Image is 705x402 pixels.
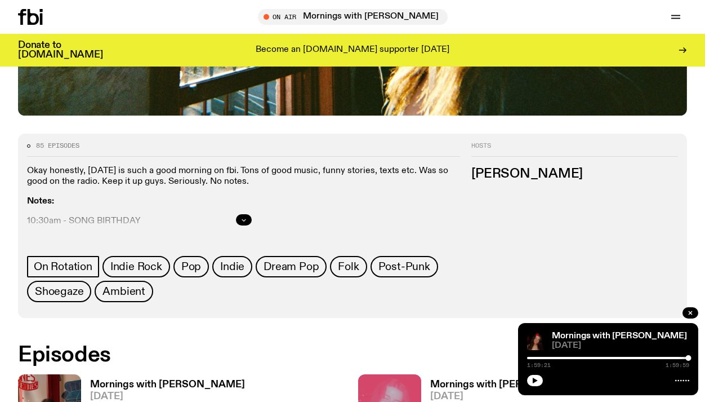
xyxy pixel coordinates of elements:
button: On AirMornings with [PERSON_NAME] [258,9,448,25]
span: [DATE] [430,392,585,401]
a: On Rotation [27,256,99,277]
a: Dream Pop [256,256,327,277]
span: Post-Punk [378,260,430,273]
a: Ambient [95,281,153,302]
span: Indie Rock [110,260,162,273]
strong: Notes: [27,197,54,206]
a: Post-Punk [371,256,438,277]
span: On Rotation [34,260,92,273]
h3: Mornings with [PERSON_NAME] [90,380,245,390]
span: 1:59:59 [666,363,689,368]
a: Folk [330,256,367,277]
p: Okay honestly, [DATE] is such a good morning on fbi. Tons of good music, funny stories, texts etc... [27,166,460,187]
span: Shoegaze [35,285,83,298]
span: Folk [338,260,359,273]
span: 85 episodes [36,143,79,149]
span: Ambient [102,285,145,298]
p: Become an [DOMAIN_NAME] supporter [DATE] [256,45,449,55]
a: Indie Rock [102,256,170,277]
h3: Mornings with [PERSON_NAME] [430,380,585,390]
span: Pop [181,260,201,273]
a: Mornings with [PERSON_NAME] [552,332,687,341]
h2: Episodes [18,345,460,365]
h3: Donate to [DOMAIN_NAME] [18,41,103,60]
span: Indie [220,260,244,273]
span: Dream Pop [264,260,319,273]
span: [DATE] [552,342,689,350]
h3: [PERSON_NAME] [471,168,678,180]
span: [DATE] [90,392,245,401]
a: Indie [212,256,252,277]
span: 1:59:21 [527,363,551,368]
a: Shoegaze [27,281,91,302]
a: Pop [173,256,209,277]
h2: Hosts [471,143,678,156]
